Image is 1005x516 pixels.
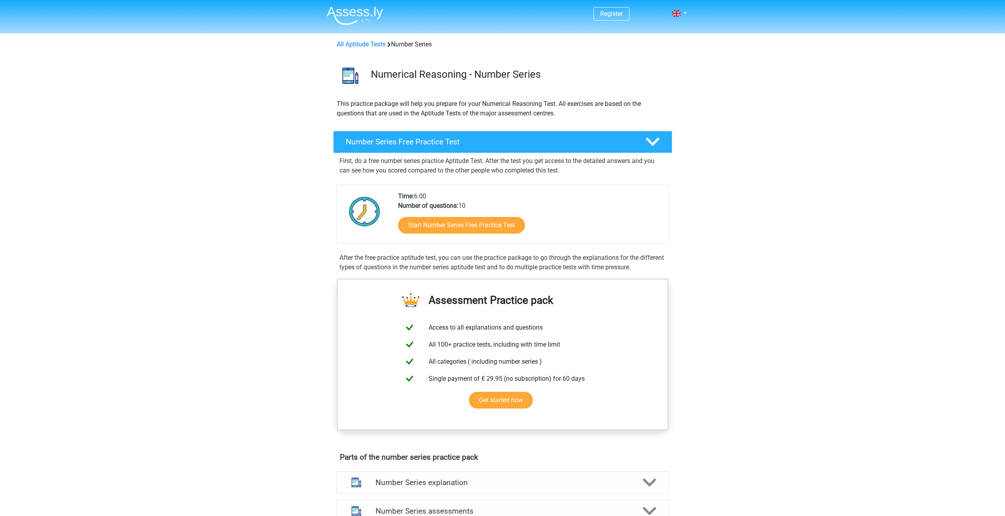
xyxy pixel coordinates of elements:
[600,10,623,17] a: Register
[398,217,525,234] a: Start Number Series Free Practice Test
[339,156,666,175] p: First, do a free number series practice Aptitude Test. After the test you get access to the detai...
[340,453,666,462] h4: Parts of the number series practice pack
[398,192,414,200] b: Time:
[327,6,383,25] img: Assessly
[346,472,366,493] img: number series explanations
[345,192,385,231] img: Clock
[337,99,669,118] p: This practice package will help you prepare for your Numerical Reasoning Test. All exercises are ...
[330,131,675,153] a: Number Series Free Practice Test
[337,40,385,48] a: All Aptitude Tests
[346,137,633,146] h4: Number Series Free Practice Test
[398,202,458,209] b: Number of questions:
[336,253,669,272] div: After the free practice aptitude test, you can use the practice package to go through the explana...
[469,392,533,409] a: Get started now
[392,192,668,243] div: 6:00 10
[333,471,672,493] a: explanations Number Series explanation
[371,68,666,81] h3: Numerical Reasoning - Number Series
[376,478,630,487] h4: Number Series explanation
[334,40,672,49] div: Number Series
[376,506,630,516] h4: Number Series assessments
[334,59,367,92] img: number series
